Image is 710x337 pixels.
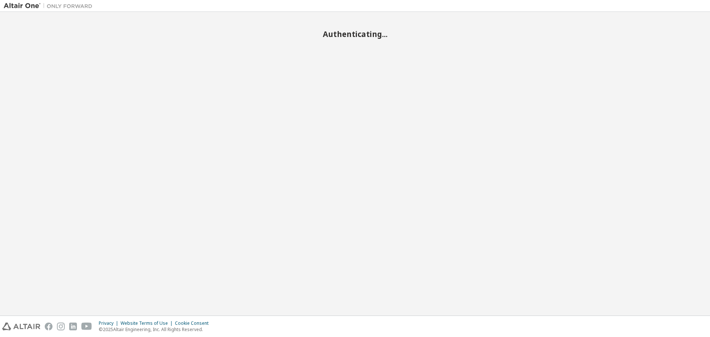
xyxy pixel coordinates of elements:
h2: Authenticating... [4,29,706,39]
img: linkedin.svg [69,323,77,330]
div: Privacy [99,320,121,326]
img: youtube.svg [81,323,92,330]
img: altair_logo.svg [2,323,40,330]
img: instagram.svg [57,323,65,330]
p: © 2025 Altair Engineering, Inc. All Rights Reserved. [99,326,213,333]
img: Altair One [4,2,96,10]
div: Website Terms of Use [121,320,175,326]
div: Cookie Consent [175,320,213,326]
img: facebook.svg [45,323,53,330]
